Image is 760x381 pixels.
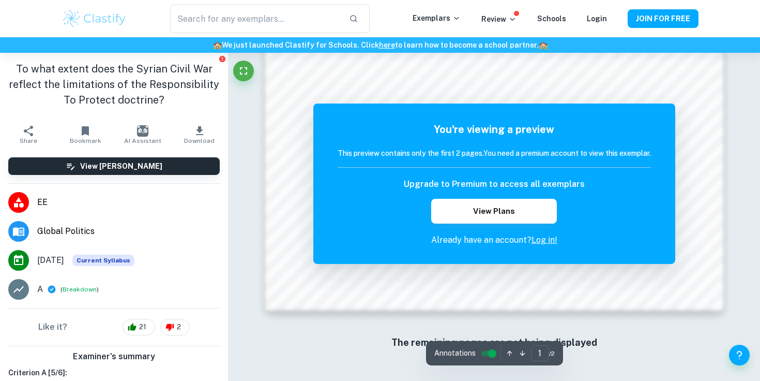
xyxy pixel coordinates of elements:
button: Download [171,120,228,149]
span: ( ) [60,285,99,295]
img: Clastify logo [62,8,127,29]
h6: Criterion A [ 5 / 6 ]: [8,367,220,378]
a: Log in! [531,235,557,245]
span: / 2 [549,349,555,358]
span: Bookmark [70,137,101,144]
img: AI Assistant [137,125,148,137]
h1: To what extent does the Syrian Civil War reflect the limitations of the Responsibility To Protect... [8,61,220,108]
p: Already have an account? [338,234,651,246]
input: Search for any exemplars... [170,4,341,33]
h6: Upgrade to Premium to access all exemplars [404,178,585,190]
button: Fullscreen [233,61,254,81]
div: 21 [123,319,155,335]
span: Annotations [434,348,476,359]
button: Help and Feedback [729,345,750,365]
button: Bookmark [57,120,114,149]
button: View Plans [431,199,556,224]
div: This exemplar is based on the current syllabus. Feel free to refer to it for inspiration/ideas wh... [72,255,134,266]
button: JOIN FOR FREE [628,9,698,28]
span: 2 [171,322,187,332]
span: AI Assistant [124,137,161,144]
h6: Like it? [38,321,67,333]
p: Review [481,13,516,25]
h6: The remaining pages are not being displayed [287,335,702,350]
span: 21 [133,322,152,332]
span: 🏫 [539,41,548,49]
h6: Examiner's summary [4,350,224,363]
button: Breakdown [63,285,97,294]
h6: View [PERSON_NAME] [80,160,162,172]
h5: You're viewing a preview [338,122,651,137]
div: 2 [160,319,190,335]
h6: This preview contains only the first 2 pages. You need a premium account to view this exemplar. [338,148,651,159]
button: View [PERSON_NAME] [8,157,220,175]
h6: We just launched Clastify for Schools. Click to learn how to become a school partner. [2,39,758,51]
button: AI Assistant [114,120,171,149]
span: EE [37,196,220,209]
span: Download [184,137,215,144]
a: Schools [537,14,566,23]
span: [DATE] [37,254,64,267]
p: Exemplars [413,12,461,24]
p: A [37,283,43,296]
a: here [379,41,395,49]
span: Global Politics [37,225,220,238]
span: Current Syllabus [72,255,134,266]
a: Login [587,14,607,23]
span: Share [20,137,37,144]
button: Report issue [218,55,226,63]
span: 🏫 [213,41,222,49]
